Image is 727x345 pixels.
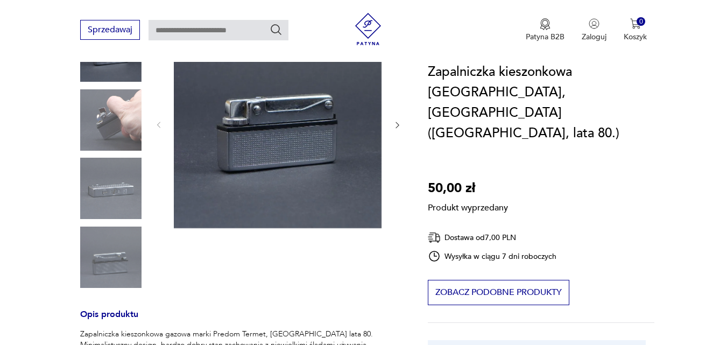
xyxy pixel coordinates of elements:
[624,18,647,42] button: 0Koszyk
[526,32,564,42] p: Patyna B2B
[630,18,641,29] img: Ikona koszyka
[582,32,606,42] p: Zaloguj
[428,231,441,244] img: Ikona dostawy
[589,18,599,29] img: Ikonka użytkownika
[428,231,557,244] div: Dostawa od 7,00 PLN
[428,62,655,144] h1: Zapalniczka kieszonkowa [GEOGRAPHIC_DATA], [GEOGRAPHIC_DATA] ([GEOGRAPHIC_DATA], lata 80.)
[428,199,508,214] p: Produkt wyprzedany
[540,18,550,30] img: Ikona medalu
[526,18,564,42] a: Ikona medaluPatyna B2B
[80,311,402,329] h3: Opis produktu
[637,17,646,26] div: 0
[270,23,283,36] button: Szukaj
[80,27,140,34] a: Sprzedawaj
[428,250,557,263] div: Wysyłka w ciągu 7 dni roboczych
[582,18,606,42] button: Zaloguj
[80,20,140,40] button: Sprzedawaj
[526,18,564,42] button: Patyna B2B
[352,13,384,45] img: Patyna - sklep z meblami i dekoracjami vintage
[428,178,508,199] p: 50,00 zł
[624,32,647,42] p: Koszyk
[428,280,569,305] button: Zobacz podobne produkty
